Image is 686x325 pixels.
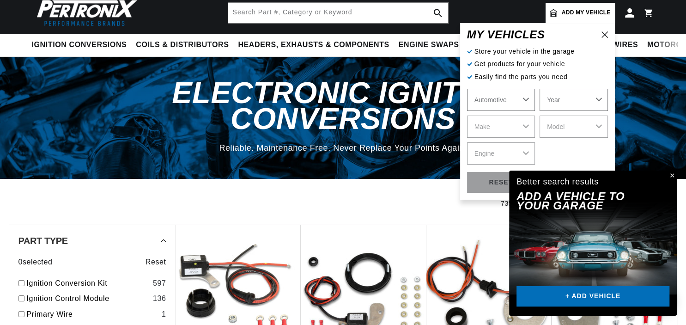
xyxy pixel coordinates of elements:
select: Year [540,89,608,111]
a: Ignition Control Module [27,293,149,305]
p: Get products for your vehicle [467,59,608,69]
summary: Engine Swaps [394,34,464,56]
div: 597 [153,277,166,289]
select: Ride Type [467,89,535,111]
span: 735 results [501,200,534,207]
select: Model [540,116,608,138]
button: search button [428,3,448,23]
span: Electronic Ignition Conversions [172,76,514,135]
input: Search Part #, Category or Keyword [228,3,448,23]
span: Coils & Distributors [136,40,229,50]
span: Reliable. Maintenance Free. Never Replace Your Points Again. [219,143,467,153]
a: Add my vehicle [546,3,615,23]
h6: MY VEHICLE S [467,30,545,39]
span: 0 selected [18,256,53,268]
select: Engine [467,142,535,165]
div: Better search results [516,175,599,189]
summary: Coils & Distributors [131,34,233,56]
p: Easily find the parts you need [467,72,608,82]
div: RESET [467,172,535,193]
select: Make [467,116,535,138]
h2: Add A VEHICLE to your garage [516,192,646,211]
span: Add my vehicle [562,8,611,17]
div: 136 [153,293,166,305]
a: + ADD VEHICLE [516,286,669,307]
a: Ignition Conversion Kit [27,277,149,289]
span: Part Type [18,236,68,245]
span: Headers, Exhausts & Components [238,40,389,50]
a: Primary Wire [27,308,158,320]
summary: Ignition Conversions [32,34,132,56]
span: Engine Swaps [399,40,459,50]
span: Ignition Conversions [32,40,127,50]
span: Reset [146,256,166,268]
summary: Headers, Exhausts & Components [233,34,394,56]
div: 1 [162,308,166,320]
p: Store your vehicle in the garage [467,46,608,56]
button: Close [666,171,677,182]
